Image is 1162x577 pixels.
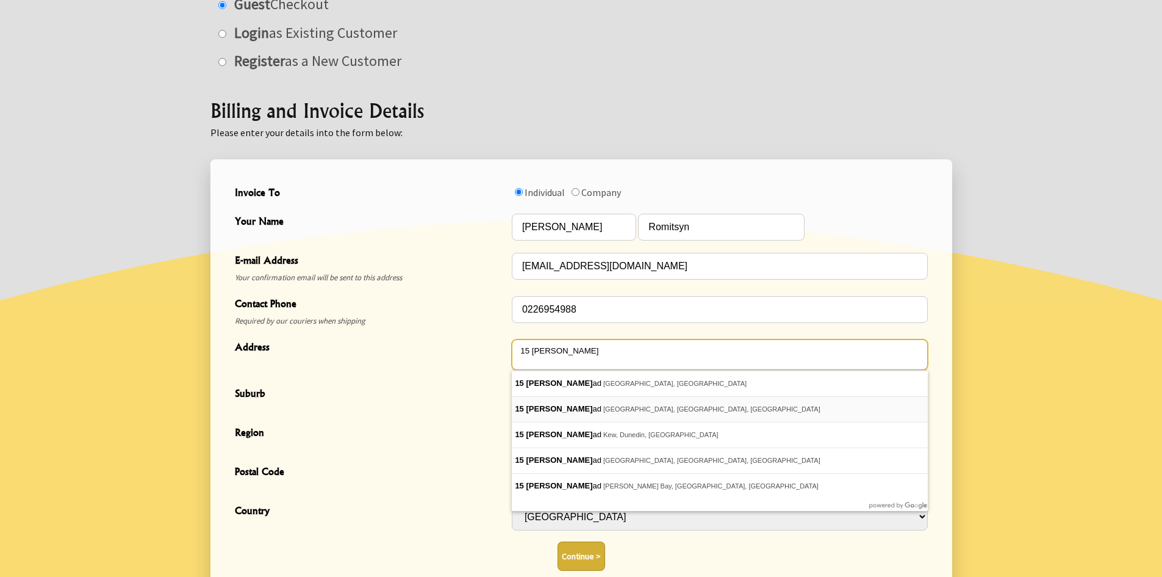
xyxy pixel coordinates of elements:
span: Country [235,503,506,521]
input: Invoice To [515,188,523,196]
span: [PERSON_NAME] [526,481,592,490]
input: Your Name [512,214,636,241]
span: [PERSON_NAME] [526,379,592,388]
span: Region [235,425,506,443]
h2: Billing and Invoice Details [210,96,952,125]
span: 15 [515,379,523,388]
div: [GEOGRAPHIC_DATA], [GEOGRAPHIC_DATA] [512,371,928,396]
div: [PERSON_NAME] Bay, [GEOGRAPHIC_DATA], [GEOGRAPHIC_DATA] [512,473,928,499]
input: Contact Phone [512,296,928,323]
div: Kew, Dunedin, [GEOGRAPHIC_DATA] [512,422,928,448]
label: as Existing Customer [228,23,397,42]
select: Country [512,503,928,531]
p: Please enter your details into the form below: [210,125,952,140]
span: Postal Code [235,464,506,482]
span: Your confirmation email will be sent to this address [235,270,506,285]
span: 15 [515,481,523,490]
button: Continue > [558,542,605,571]
label: as a New Customer [228,51,401,70]
strong: Login [234,23,269,42]
span: Contact Phone [235,296,506,314]
span: Required by our couriers when shipping [235,314,506,328]
span: E-mail Address [235,253,506,270]
span: [PERSON_NAME] [526,430,592,439]
input: E-mail Address [512,253,928,280]
span: Invoice To [235,185,506,203]
div: [GEOGRAPHIC_DATA], [GEOGRAPHIC_DATA], [GEOGRAPHIC_DATA] [512,396,928,422]
span: ad [515,404,603,413]
input: Your Name [638,214,805,241]
input: Invoice To [572,188,579,196]
span: Address [235,339,506,357]
div: [GEOGRAPHIC_DATA], [GEOGRAPHIC_DATA], [GEOGRAPHIC_DATA] [512,448,928,473]
span: Suburb [235,386,506,404]
label: Individual [525,186,565,198]
strong: Register [234,51,285,70]
span: [PERSON_NAME] [526,404,592,413]
span: ad [515,455,603,465]
span: ad [515,481,603,490]
span: ad [515,430,603,439]
label: Company [581,186,621,198]
span: 15 [515,430,523,439]
span: ad [515,379,603,388]
textarea: Address [512,339,928,370]
span: Your Name [235,214,506,231]
span: 15 [515,404,523,413]
span: 15 [515,455,523,465]
span: [PERSON_NAME] [526,455,592,465]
